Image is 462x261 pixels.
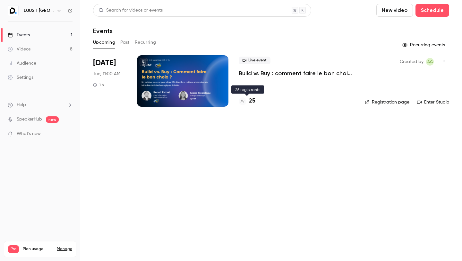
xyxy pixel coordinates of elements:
[239,69,355,77] a: Build vs Buy : comment faire le bon choix ?
[98,7,163,14] div: Search for videos or events
[93,71,120,77] span: Tue, 11:00 AM
[93,37,115,48] button: Upcoming
[93,55,127,107] div: Sep 23 Tue, 11:00 AM (Europe/Paris)
[120,37,130,48] button: Past
[8,5,18,16] img: DJUST France
[8,60,36,67] div: Audience
[8,32,30,38] div: Events
[239,97,255,105] a: 25
[376,4,413,17] button: New video
[8,102,73,108] li: help-dropdown-opener
[93,82,104,87] div: 1 h
[8,245,19,253] span: Pro
[399,40,449,50] button: Recurring events
[57,247,72,252] a: Manage
[417,99,449,105] a: Enter Studio
[239,57,270,64] span: Live event
[46,116,59,123] span: new
[400,58,424,66] span: Created by
[365,99,409,105] a: Registration page
[8,46,30,52] div: Videos
[17,130,41,137] span: What's new
[135,37,156,48] button: Recurring
[17,102,26,108] span: Help
[415,4,449,17] button: Schedule
[93,27,113,35] h1: Events
[24,7,54,14] h6: DJUST [GEOGRAPHIC_DATA]
[249,97,255,105] h4: 25
[17,116,42,123] a: SpeakerHub
[23,247,53,252] span: Plan usage
[93,58,116,68] span: [DATE]
[427,58,433,66] span: AC
[426,58,434,66] span: Aubéry Chauvin
[65,131,73,137] iframe: Noticeable Trigger
[8,74,33,81] div: Settings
